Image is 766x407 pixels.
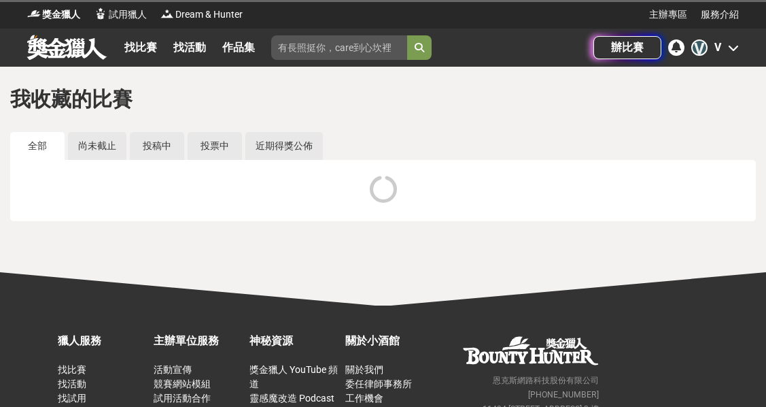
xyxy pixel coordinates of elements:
a: 委任律師事務所 [345,378,412,389]
a: 尚未截止 [68,132,126,160]
a: 找試用 [58,393,86,404]
a: 活動宣傳 [154,364,192,375]
div: 主辦單位服務 [154,333,243,349]
h1: 我收藏的比賽 [10,87,756,112]
a: 主辦專區 [649,7,687,22]
a: 競賽網站模組 [154,378,211,389]
span: Dream & Hunter [175,7,243,22]
a: 工作機會 [345,393,383,404]
div: 神秘資源 [249,333,338,349]
a: Logo試用獵人 [94,7,147,22]
a: 靈感魔改造 Podcast [249,393,334,404]
a: 找比賽 [119,38,162,57]
img: Logo [27,7,41,20]
a: 找活動 [58,378,86,389]
a: 找活動 [168,38,211,57]
a: 近期得獎公佈 [245,132,323,160]
img: Logo [94,7,107,20]
a: 全部 [10,132,65,160]
input: 有長照挺你，care到心坎裡！青春出手，拍出照顧 影音徵件活動 [271,35,407,60]
a: Logo獎金獵人 [27,7,80,22]
a: 獎金獵人 YouTube 頻道 [249,364,338,389]
a: 辦比賽 [593,36,661,59]
span: 獎金獵人 [42,7,80,22]
a: 關於我們 [345,364,383,375]
div: V [691,39,708,56]
a: 作品集 [217,38,260,57]
a: 投稿中 [130,132,184,160]
a: 服務介紹 [701,7,739,22]
a: 找比賽 [58,364,86,375]
img: Logo [160,7,174,20]
a: LogoDream & Hunter [160,7,243,22]
small: [PHONE_NUMBER] [528,390,599,400]
span: 試用獵人 [109,7,147,22]
div: 獵人服務 [58,333,147,349]
div: V [714,39,721,56]
small: 恩克斯網路科技股份有限公司 [493,376,599,385]
a: 投票中 [188,132,242,160]
a: 試用活動合作 [154,393,211,404]
div: 關於小酒館 [345,333,434,349]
